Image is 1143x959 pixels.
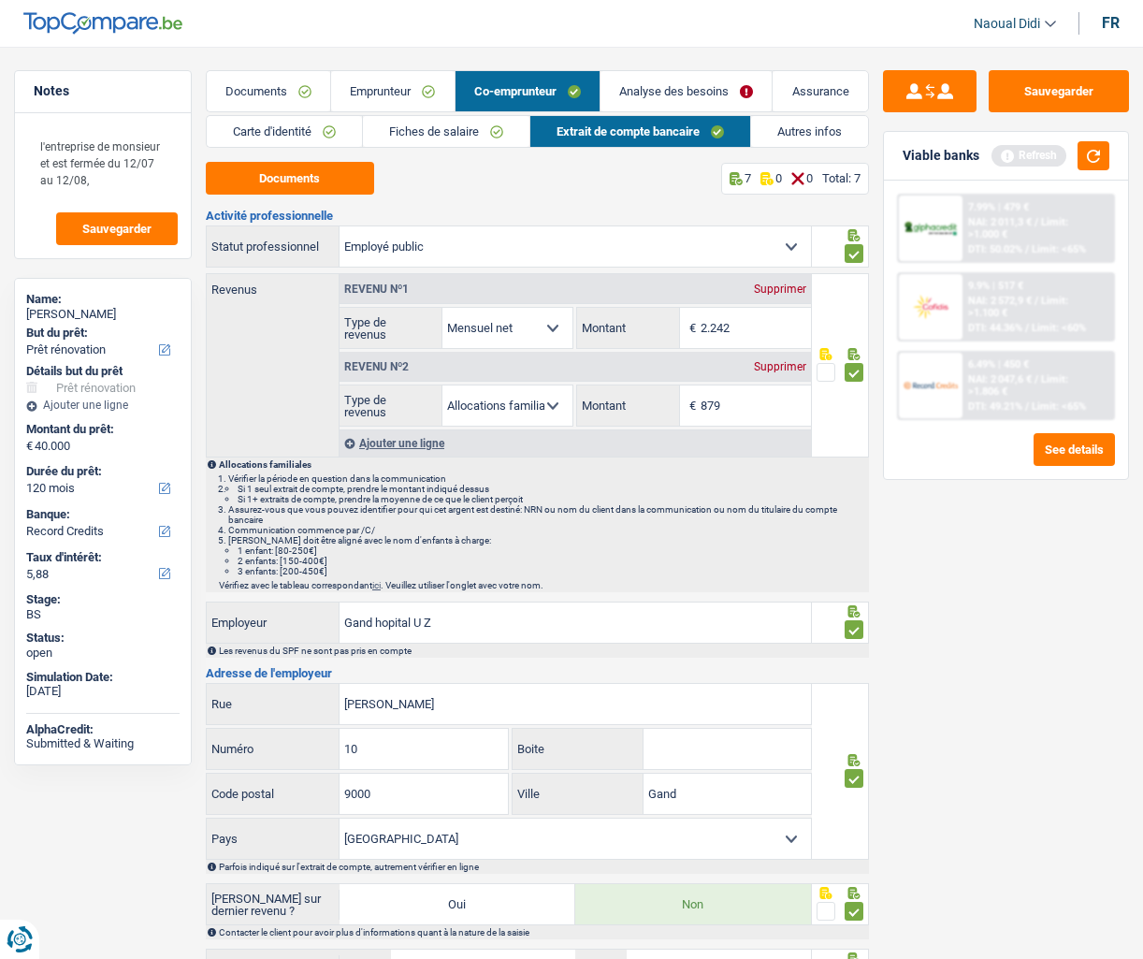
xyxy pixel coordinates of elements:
[219,459,867,470] p: Allocations familiales
[219,862,867,872] div: Parfois indiqué sur l'extrait de compte, autrement vérifier en ligne
[82,223,152,235] span: Sauvegarder
[228,504,867,525] li: Assurez-vous que vous pouvez identifier pour qui cet argent est destiné: NRN ou nom du client dan...
[363,116,529,147] a: Fiches de salaire
[372,580,381,590] a: ici
[822,171,861,185] div: Total: 7
[904,371,959,399] img: Record Credits
[1025,243,1029,255] span: /
[26,646,180,661] div: open
[207,774,340,814] label: Code postal
[959,8,1056,39] a: Naoual Didi
[26,439,33,454] span: €
[968,280,1023,292] div: 9.9% | 517 €
[1034,373,1038,385] span: /
[1032,322,1086,334] span: Limit: <60%
[206,210,869,222] h3: Activité professionnelle
[577,385,680,426] label: Montant
[749,283,811,295] div: Supprimer
[1032,400,1086,413] span: Limit: <65%
[968,373,1032,385] span: NAI: 2 047,6 €
[340,385,442,426] label: Type de revenus
[1102,14,1120,32] div: fr
[968,322,1022,334] span: DTI: 44.36%
[206,162,374,195] button: Documents
[207,603,340,643] label: Employeur
[207,226,340,267] label: Statut professionnel
[904,293,959,320] img: Cofidis
[207,116,362,147] a: Carte d'identité
[26,464,176,479] label: Durée du prêt:
[577,308,680,348] label: Montant
[23,12,182,35] img: TopCompare Logo
[207,819,340,859] label: Pays
[974,16,1040,32] span: Naoual Didi
[26,422,176,437] label: Montant du prêt:
[749,361,811,372] div: Supprimer
[228,535,867,576] li: [PERSON_NAME] doit être aligné avec le nom d'enfants à charge:
[456,71,600,111] a: Co-emprunteur
[26,507,176,522] label: Banque:
[238,556,867,566] li: 2 enfants: [150-400€]
[340,429,811,457] div: Ajouter une ligne
[340,283,413,295] div: Revenu nº1
[219,927,867,937] div: Contacter le client pour avoir plus d'informations quant à la nature de la saisie
[207,274,339,296] label: Revenus
[26,326,176,341] label: But du prêt:
[238,566,867,576] li: 3 enfants: [200-450€]
[26,736,180,751] div: Submitted & Waiting
[56,212,178,245] button: Sauvegarder
[968,400,1022,413] span: DTI: 49.21%
[968,243,1022,255] span: DTI: 50.02%
[207,71,330,111] a: Documents
[968,216,1068,240] span: Limit: >1.000 €
[968,295,1068,319] span: Limit: >1.100 €
[1025,400,1029,413] span: /
[206,667,869,679] h3: Adresse de l'employeur
[600,71,772,111] a: Analyse des besoins
[530,116,750,147] a: Extrait de compte bancaire
[228,473,867,484] li: Vérifier la période en question dans la communication
[745,171,751,185] p: 7
[340,361,413,372] div: Revenu nº2
[513,729,644,769] label: Boite
[1032,243,1086,255] span: Limit: <65%
[238,545,867,556] li: 1 enfant: [80-250€]
[513,774,644,814] label: Ville
[773,71,867,111] a: Assurance
[1034,433,1115,466] button: See details
[207,729,340,769] label: Numéro
[968,358,1029,371] div: 6.49% | 450 €
[228,525,867,535] li: Communication commence par /C/
[207,684,340,724] label: Rue
[340,308,442,348] label: Type de revenus
[26,550,176,565] label: Taux d'intérêt:
[775,171,782,185] p: 0
[26,292,180,307] div: Name:
[26,631,180,646] div: Status:
[1034,295,1038,307] span: /
[968,295,1032,307] span: NAI: 2 572,9 €
[903,148,979,164] div: Viable banks
[26,307,180,322] div: [PERSON_NAME]
[991,145,1066,166] div: Refresh
[968,373,1068,398] span: Limit: >1.806 €
[968,216,1032,228] span: NAI: 2 011,3 €
[26,592,180,607] div: Stage:
[806,171,813,185] p: 0
[26,607,180,622] div: BS
[751,116,868,147] a: Autres infos
[989,70,1129,112] button: Sauvegarder
[26,684,180,699] div: [DATE]
[207,890,340,920] label: [PERSON_NAME] sur dernier revenu ?
[680,385,701,426] span: €
[219,580,867,590] p: Vérifiez avec le tableau correspondant . Veuillez utiliser l'onglet avec votre nom.
[26,722,180,737] div: AlphaCredit:
[904,220,959,237] img: AlphaCredit
[680,308,701,348] span: €
[26,364,180,379] div: Détails but du prêt
[331,71,454,111] a: Emprunteur
[238,484,867,494] li: Si 1 seul extrait de compte, prendre le montant indiqué dessus
[575,884,811,924] label: Non
[26,670,180,685] div: Simulation Date:
[340,884,575,924] label: Oui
